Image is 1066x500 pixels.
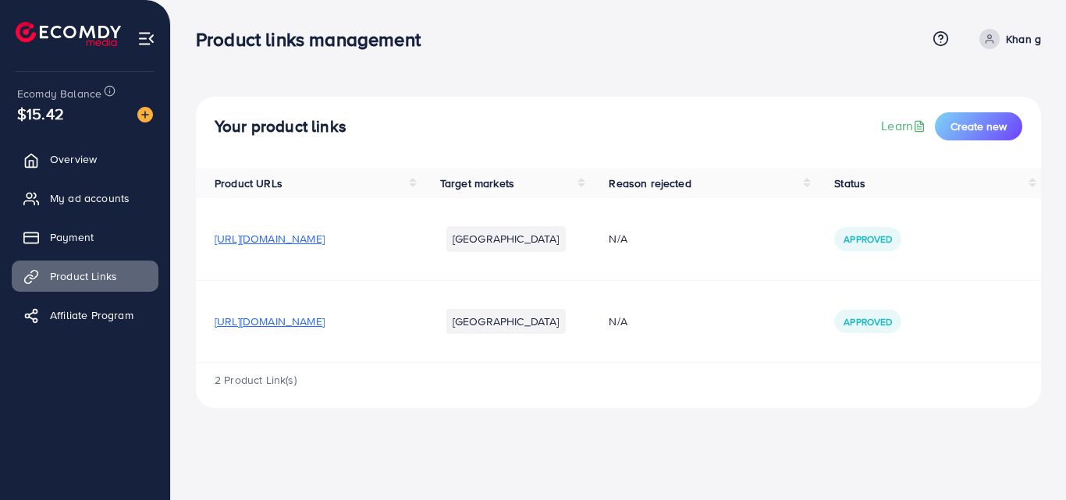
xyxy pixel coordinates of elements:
[137,30,155,48] img: menu
[609,231,627,246] span: N/A
[446,226,566,251] li: [GEOGRAPHIC_DATA]
[1000,430,1054,488] iframe: Chat
[844,315,892,328] span: Approved
[973,29,1041,49] a: Khan g
[215,176,282,191] span: Product URLs
[609,176,691,191] span: Reason rejected
[196,28,433,51] h3: Product links management
[951,119,1007,134] span: Create new
[17,102,64,125] span: $15.42
[215,314,325,329] span: [URL][DOMAIN_NAME]
[935,112,1022,140] button: Create new
[50,307,133,323] span: Affiliate Program
[215,231,325,246] span: [URL][DOMAIN_NAME]
[215,372,297,388] span: 2 Product Link(s)
[12,261,158,292] a: Product Links
[446,309,566,334] li: [GEOGRAPHIC_DATA]
[215,117,346,137] h4: Your product links
[50,190,130,206] span: My ad accounts
[12,144,158,175] a: Overview
[844,232,892,246] span: Approved
[1006,30,1041,48] p: Khan g
[609,314,627,329] span: N/A
[50,268,117,284] span: Product Links
[16,22,121,46] img: logo
[50,151,97,167] span: Overview
[12,183,158,214] a: My ad accounts
[12,222,158,253] a: Payment
[440,176,514,191] span: Target markets
[12,300,158,331] a: Affiliate Program
[834,176,865,191] span: Status
[50,229,94,245] span: Payment
[137,107,153,122] img: image
[17,86,101,101] span: Ecomdy Balance
[881,117,929,135] a: Learn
